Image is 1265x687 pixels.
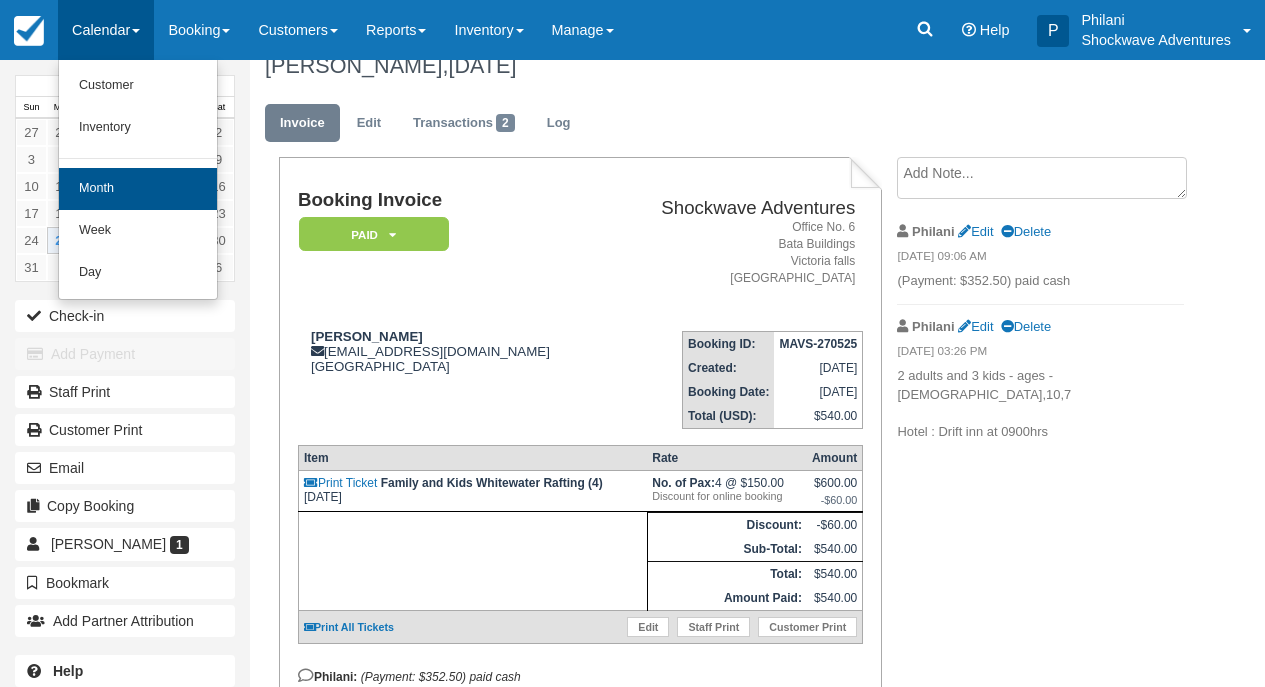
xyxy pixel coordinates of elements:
[652,476,715,490] strong: No. of Pax
[15,528,235,560] a: [PERSON_NAME] 1
[298,190,606,211] h1: Booking Invoice
[958,319,993,334] a: Edit
[683,380,775,404] th: Booking Date:
[807,446,863,471] th: Amount
[614,198,855,219] h2: Shockwave Adventures
[958,224,993,239] a: Edit
[47,146,78,173] a: 4
[16,119,47,146] a: 27
[912,224,954,239] strong: Philani
[627,617,669,637] a: Edit
[647,537,807,562] th: Sub-Total:
[1081,10,1231,30] p: Philani
[59,107,217,149] a: Inventory
[807,562,863,587] td: $540.00
[53,663,83,679] b: Help
[304,476,377,490] a: Print Ticket
[647,446,807,471] th: Rate
[16,146,47,173] a: 3
[897,272,1183,291] p: (Payment: $352.50) paid cash
[47,97,78,119] th: Mon
[298,329,606,374] div: [EMAIL_ADDRESS][DOMAIN_NAME] [GEOGRAPHIC_DATA]
[203,119,234,146] a: 2
[774,356,862,380] td: [DATE]
[170,536,189,554] span: 1
[59,252,217,294] a: Day
[774,404,862,429] td: $540.00
[299,217,449,252] em: Paid
[980,22,1010,38] span: Help
[203,227,234,254] a: 30
[14,16,44,46] img: checkfront-main-nav-mini-logo.png
[897,343,1183,365] em: [DATE] 03:26 PM
[47,119,78,146] a: 28
[398,104,530,143] a: Transactions2
[16,200,47,227] a: 17
[298,670,357,684] strong: Philani:
[15,605,235,637] button: Add Partner Attribution
[807,537,863,562] td: $540.00
[361,670,521,684] em: (Payment: $352.50) paid cash
[683,404,775,429] th: Total (USD):
[647,471,807,512] td: 4 @ $150.00
[47,227,78,254] a: 25
[758,617,857,637] a: Customer Print
[683,332,775,357] th: Booking ID:
[677,617,750,637] a: Staff Print
[265,104,340,143] a: Invoice
[59,210,217,252] a: Week
[203,173,234,200] a: 16
[304,621,394,633] a: Print All Tickets
[532,104,586,143] a: Log
[342,104,396,143] a: Edit
[16,227,47,254] a: 24
[496,114,515,132] span: 2
[15,567,235,599] button: Bookmark
[1037,15,1069,47] div: P
[16,173,47,200] a: 10
[15,452,235,484] button: Email
[203,254,234,281] a: 6
[15,300,235,332] button: Check-in
[448,53,516,78] span: [DATE]
[647,562,807,587] th: Total:
[652,490,802,502] em: Discount for online booking
[15,338,235,370] button: Add Payment
[203,97,234,119] th: Sat
[16,97,47,119] th: Sun
[807,513,863,538] td: -$60.00
[812,494,857,506] em: -$60.00
[647,513,807,538] th: Discount:
[298,446,647,471] th: Item
[1081,30,1231,50] p: Shockwave Adventures
[812,476,857,506] div: $600.00
[58,60,218,300] ul: Calendar
[683,356,775,380] th: Created:
[47,200,78,227] a: 18
[15,655,235,687] a: Help
[203,200,234,227] a: 23
[15,376,235,408] a: Staff Print
[774,380,862,404] td: [DATE]
[897,367,1183,441] p: 2 adults and 3 kids - ages - [DEMOGRAPHIC_DATA],10,7 Hotel : Drift inn at 0900hrs
[614,219,855,288] address: Office No. 6 Bata Buildings Victoria falls [GEOGRAPHIC_DATA]
[59,168,217,210] a: Month
[59,65,217,107] a: Customer
[298,216,442,253] a: Paid
[15,490,235,522] button: Copy Booking
[647,586,807,611] th: Amount Paid:
[962,23,976,37] i: Help
[16,254,47,281] a: 31
[298,471,647,512] td: [DATE]
[381,476,603,490] strong: Family and Kids Whitewater Rafting (4)
[311,329,423,344] strong: [PERSON_NAME]
[47,173,78,200] a: 11
[203,146,234,173] a: 9
[1001,224,1051,239] a: Delete
[897,248,1183,270] em: [DATE] 09:06 AM
[779,337,857,351] strong: MAVS-270525
[807,586,863,611] td: $540.00
[912,319,954,334] strong: Philani
[15,414,235,446] a: Customer Print
[47,254,78,281] a: 1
